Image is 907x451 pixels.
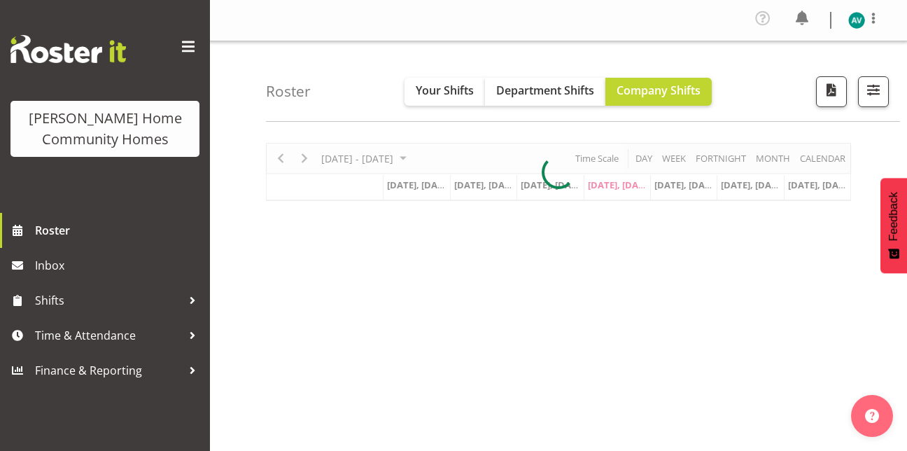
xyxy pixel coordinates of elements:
[35,325,182,346] span: Time & Attendance
[35,290,182,311] span: Shifts
[35,220,203,241] span: Roster
[865,409,879,423] img: help-xxl-2.png
[858,76,889,107] button: Filter Shifts
[485,78,605,106] button: Department Shifts
[816,76,847,107] button: Download a PDF of the roster according to the set date range.
[416,83,474,98] span: Your Shifts
[35,360,182,381] span: Finance & Reporting
[266,83,311,99] h4: Roster
[605,78,712,106] button: Company Shifts
[887,192,900,241] span: Feedback
[24,108,185,150] div: [PERSON_NAME] Home Community Homes
[880,178,907,273] button: Feedback - Show survey
[617,83,701,98] span: Company Shifts
[35,255,203,276] span: Inbox
[496,83,594,98] span: Department Shifts
[848,12,865,29] img: asiasiga-vili8528.jpg
[10,35,126,63] img: Rosterit website logo
[405,78,485,106] button: Your Shifts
